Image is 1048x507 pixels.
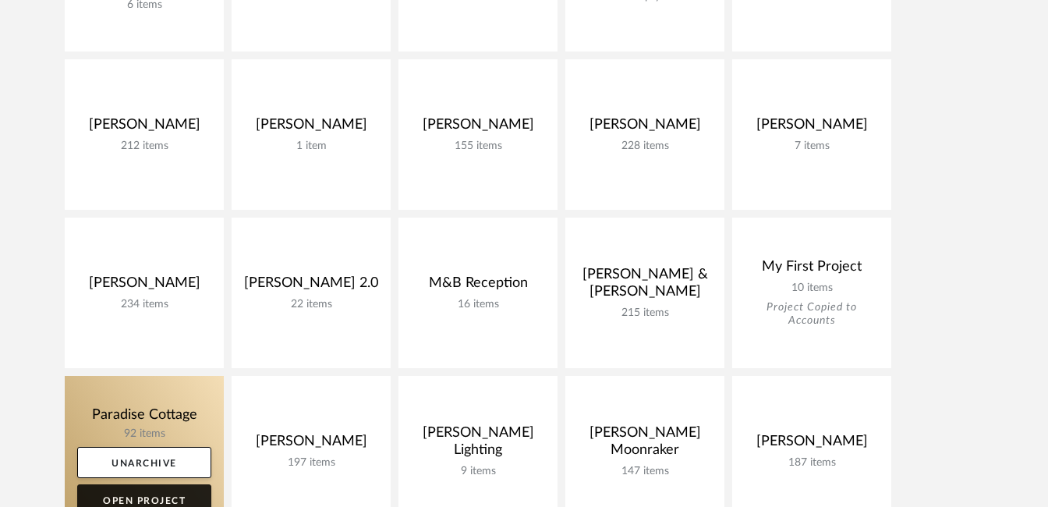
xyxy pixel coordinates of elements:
[745,282,879,295] div: 10 items
[745,140,879,153] div: 7 items
[244,433,378,456] div: [PERSON_NAME]
[411,140,545,153] div: 155 items
[578,424,712,465] div: [PERSON_NAME] Moonraker
[578,116,712,140] div: [PERSON_NAME]
[745,258,879,282] div: My First Project
[244,456,378,470] div: 197 items
[411,298,545,311] div: 16 items
[578,266,712,307] div: [PERSON_NAME] & [PERSON_NAME]
[578,307,712,320] div: 215 items
[411,465,545,478] div: 9 items
[578,465,712,478] div: 147 items
[411,116,545,140] div: [PERSON_NAME]
[77,275,211,298] div: [PERSON_NAME]
[745,116,879,140] div: [PERSON_NAME]
[244,275,378,298] div: [PERSON_NAME] 2.0
[745,433,879,456] div: [PERSON_NAME]
[411,275,545,298] div: M&B Reception
[244,140,378,153] div: 1 item
[578,140,712,153] div: 228 items
[77,140,211,153] div: 212 items
[411,424,545,465] div: [PERSON_NAME] Lighting
[745,301,879,328] div: Project Copied to Accounts
[244,116,378,140] div: [PERSON_NAME]
[77,116,211,140] div: [PERSON_NAME]
[745,456,879,470] div: 187 items
[244,298,378,311] div: 22 items
[77,298,211,311] div: 234 items
[77,447,211,478] a: Unarchive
